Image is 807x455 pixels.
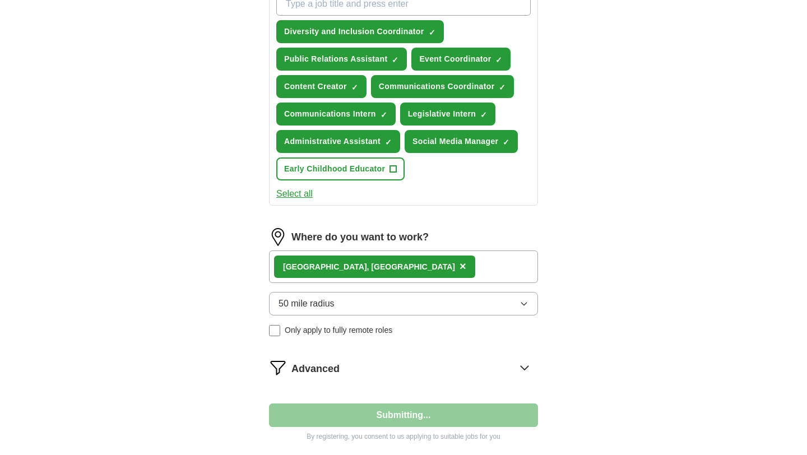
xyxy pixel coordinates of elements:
[276,130,400,153] button: Administrative Assistant✓
[276,187,313,201] button: Select all
[276,75,367,98] button: Content Creator✓
[285,324,392,336] span: Only apply to fully remote roles
[408,108,476,120] span: Legislative Intern
[291,230,429,245] label: Where do you want to work?
[412,136,498,147] span: Social Media Manager
[400,103,495,126] button: Legislative Intern✓
[283,261,455,273] div: , [GEOGRAPHIC_DATA]
[405,130,518,153] button: Social Media Manager✓
[371,75,514,98] button: Communications Coordinator✓
[276,48,407,71] button: Public Relations Assistant✓
[283,262,367,271] strong: [GEOGRAPHIC_DATA]
[480,110,487,119] span: ✓
[284,136,381,147] span: Administrative Assistant
[419,53,491,65] span: Event Coordinator
[503,138,509,147] span: ✓
[284,108,376,120] span: Communications Intern
[429,28,435,37] span: ✓
[269,359,287,377] img: filter
[269,228,287,246] img: location.png
[495,55,502,64] span: ✓
[269,292,538,315] button: 50 mile radius
[279,297,335,310] span: 50 mile radius
[284,26,424,38] span: Diversity and Inclusion Coordinator
[276,20,444,43] button: Diversity and Inclusion Coordinator✓
[276,157,405,180] button: Early Childhood Educator
[379,81,495,92] span: Communications Coordinator
[499,83,505,92] span: ✓
[269,403,538,427] button: Submitting...
[291,361,340,377] span: Advanced
[385,138,392,147] span: ✓
[284,53,387,65] span: Public Relations Assistant
[411,48,511,71] button: Event Coordinator✓
[284,163,385,175] span: Early Childhood Educator
[460,260,466,272] span: ×
[392,55,398,64] span: ✓
[351,83,358,92] span: ✓
[269,325,280,336] input: Only apply to fully remote roles
[276,103,396,126] button: Communications Intern✓
[460,258,466,275] button: ×
[269,431,538,442] p: By registering, you consent to us applying to suitable jobs for you
[381,110,387,119] span: ✓
[284,81,347,92] span: Content Creator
